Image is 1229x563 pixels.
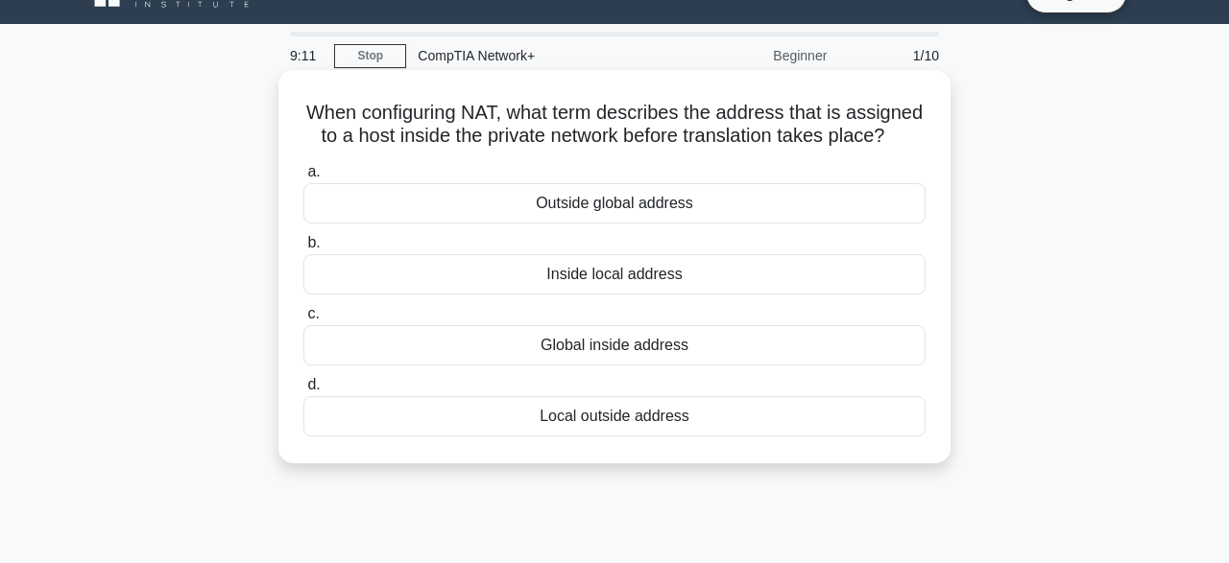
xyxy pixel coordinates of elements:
[307,305,319,321] span: c.
[670,36,838,75] div: Beginner
[838,36,951,75] div: 1/10
[278,36,334,75] div: 9:11
[334,44,406,68] a: Stop
[307,234,320,250] span: b.
[303,396,926,436] div: Local outside address
[307,376,320,392] span: d.
[406,36,670,75] div: CompTIA Network+
[307,163,320,179] span: a.
[301,101,928,149] h5: When configuring NAT, what term describes the address that is assigned to a host inside the priva...
[303,254,926,294] div: Inside local address
[303,325,926,365] div: Global inside address
[303,183,926,223] div: Outside global address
